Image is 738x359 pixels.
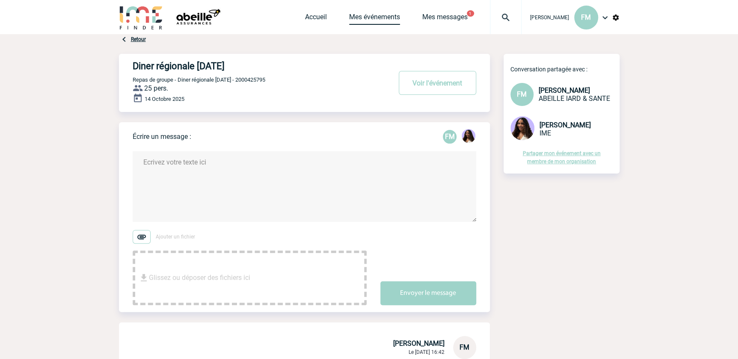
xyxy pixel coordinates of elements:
[581,13,591,21] span: FM
[133,132,191,141] p: Écrire un message :
[131,36,146,42] a: Retour
[462,129,475,143] img: 131234-0.jpg
[393,339,445,347] span: [PERSON_NAME]
[462,129,475,144] div: Jessica NETO BOGALHO
[133,61,366,71] h4: Diner régionale [DATE]
[443,130,456,144] p: FM
[145,96,184,102] span: 14 Octobre 2025
[539,94,610,103] span: ABEILLE IARD & SANTE
[422,13,468,25] a: Mes messages
[409,349,445,355] span: Le [DATE] 16:42
[119,5,163,29] img: IME-Finder
[510,66,619,73] p: Conversation partagée avec :
[133,77,265,83] span: Repas de groupe - Diner régionale [DATE] - 2000425795
[139,273,149,283] img: file_download.svg
[539,86,590,94] span: [PERSON_NAME]
[380,281,476,305] button: Envoyer le message
[349,13,400,25] a: Mes événements
[459,343,469,351] span: FM
[467,10,474,17] button: 1
[156,234,195,240] span: Ajouter un fichier
[305,13,327,25] a: Accueil
[539,129,551,137] span: IME
[523,150,601,165] a: Partager mon événement avec un membre de mon organisation
[399,71,476,95] button: Voir l'événement
[539,121,591,129] span: [PERSON_NAME]
[149,256,250,299] span: Glissez ou déposer des fichiers ici
[443,130,456,144] div: Florence MATHIEU
[517,90,527,98] span: FM
[144,84,168,92] span: 25 pers.
[530,15,569,21] span: [PERSON_NAME]
[510,116,534,140] img: 131234-0.jpg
